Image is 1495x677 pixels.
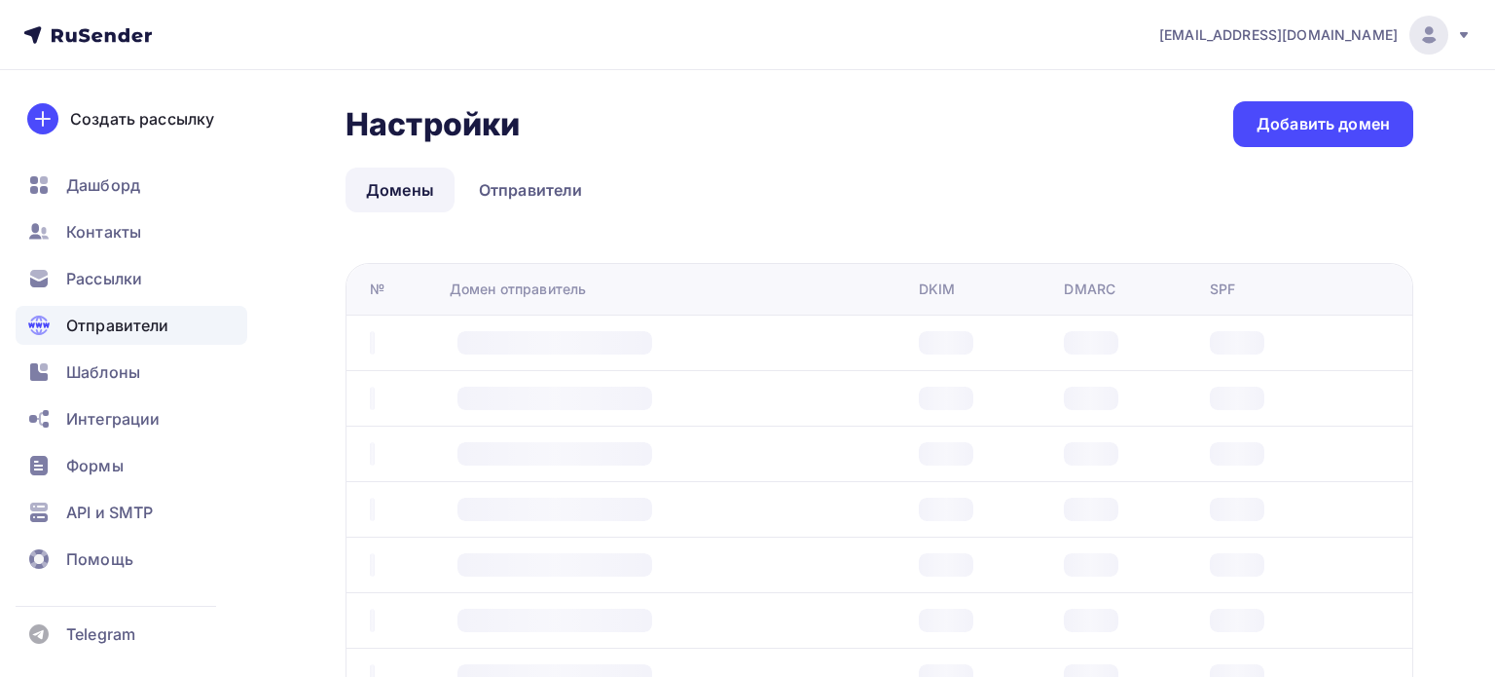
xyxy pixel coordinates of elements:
span: Шаблоны [66,360,140,384]
span: Telegram [66,622,135,646]
span: Рассылки [66,267,142,290]
a: Отправители [16,306,247,345]
a: Шаблоны [16,353,247,392]
span: Контакты [66,220,141,244]
a: [EMAIL_ADDRESS][DOMAIN_NAME] [1159,16,1472,55]
div: Домен отправитель [450,280,586,299]
div: SPF [1210,280,1235,299]
span: API и SMTP [66,501,153,524]
span: [EMAIL_ADDRESS][DOMAIN_NAME] [1159,25,1398,45]
div: Создать рассылку [70,107,214,131]
a: Дашборд [16,166,247,205]
a: Добавить домен [1233,101,1413,147]
div: DMARC [1064,280,1115,299]
a: Домены [346,168,455,212]
div: DKIM [919,280,956,299]
div: Добавить домен [1257,113,1390,135]
span: Интеграции [66,407,160,431]
span: Дашборд [66,173,140,197]
span: Отправители [66,314,169,337]
span: Помощь [66,547,133,571]
h2: Настройки [346,105,520,144]
a: Формы [16,446,247,485]
div: № [370,280,384,299]
a: Рассылки [16,259,247,298]
a: Отправители [458,168,603,212]
span: Формы [66,454,124,477]
a: Контакты [16,212,247,251]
